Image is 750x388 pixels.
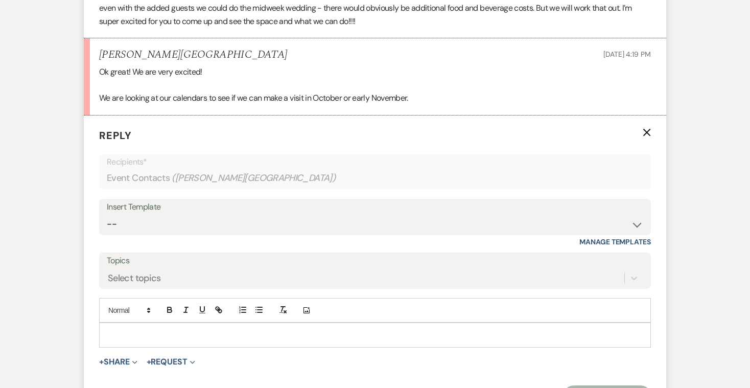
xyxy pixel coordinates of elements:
[99,92,651,105] p: We are looking at our calendars to see if we can make a visit in October or early November.
[99,358,137,366] button: Share
[99,49,287,61] h5: [PERSON_NAME][GEOGRAPHIC_DATA]
[147,358,195,366] button: Request
[99,2,651,28] p: even with the added guests we could do the midweek wedding - there would obviously be additional ...
[603,50,651,59] span: [DATE] 4:19 PM
[107,168,643,188] div: Event Contacts
[99,358,104,366] span: +
[108,271,161,285] div: Select topics
[107,155,643,169] p: Recipients*
[107,200,643,215] div: Insert Template
[107,254,643,268] label: Topics
[99,129,132,142] span: Reply
[172,171,336,185] span: ( [PERSON_NAME][GEOGRAPHIC_DATA] )
[579,237,651,246] a: Manage Templates
[147,358,151,366] span: +
[99,65,651,79] p: Ok great! We are very excited!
